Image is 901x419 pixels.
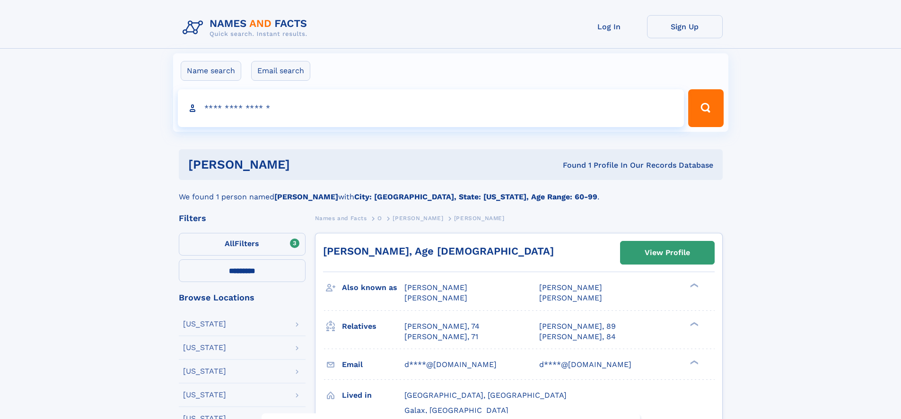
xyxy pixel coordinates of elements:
[274,192,338,201] b: [PERSON_NAME]
[251,61,310,81] label: Email search
[188,159,427,171] h1: [PERSON_NAME]
[404,321,480,332] a: [PERSON_NAME], 74
[454,215,505,222] span: [PERSON_NAME]
[315,212,367,224] a: Names and Facts
[404,391,567,400] span: [GEOGRAPHIC_DATA], [GEOGRAPHIC_DATA]
[393,215,443,222] span: [PERSON_NAME]
[404,283,467,292] span: [PERSON_NAME]
[621,241,714,264] a: View Profile
[183,320,226,328] div: [US_STATE]
[181,61,241,81] label: Name search
[404,293,467,302] span: [PERSON_NAME]
[179,233,306,256] label: Filters
[183,344,226,351] div: [US_STATE]
[688,359,699,365] div: ❯
[404,406,508,415] span: Galax, [GEOGRAPHIC_DATA]
[647,15,723,38] a: Sign Up
[179,214,306,222] div: Filters
[688,321,699,327] div: ❯
[404,332,478,342] a: [PERSON_NAME], 71
[179,180,723,203] div: We found 1 person named with .
[377,212,382,224] a: O
[426,160,713,171] div: Found 1 Profile In Our Records Database
[179,15,315,41] img: Logo Names and Facts
[571,15,647,38] a: Log In
[539,321,616,332] a: [PERSON_NAME], 89
[342,318,404,334] h3: Relatives
[342,357,404,373] h3: Email
[178,89,684,127] input: search input
[645,242,690,264] div: View Profile
[393,212,443,224] a: [PERSON_NAME]
[323,245,554,257] a: [PERSON_NAME], Age [DEMOGRAPHIC_DATA]
[354,192,597,201] b: City: [GEOGRAPHIC_DATA], State: [US_STATE], Age Range: 60-99
[539,332,616,342] a: [PERSON_NAME], 84
[183,391,226,399] div: [US_STATE]
[225,239,235,248] span: All
[539,293,602,302] span: [PERSON_NAME]
[377,215,382,222] span: O
[688,282,699,289] div: ❯
[342,280,404,296] h3: Also known as
[342,387,404,403] h3: Lived in
[688,89,723,127] button: Search Button
[179,293,306,302] div: Browse Locations
[539,283,602,292] span: [PERSON_NAME]
[183,368,226,375] div: [US_STATE]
